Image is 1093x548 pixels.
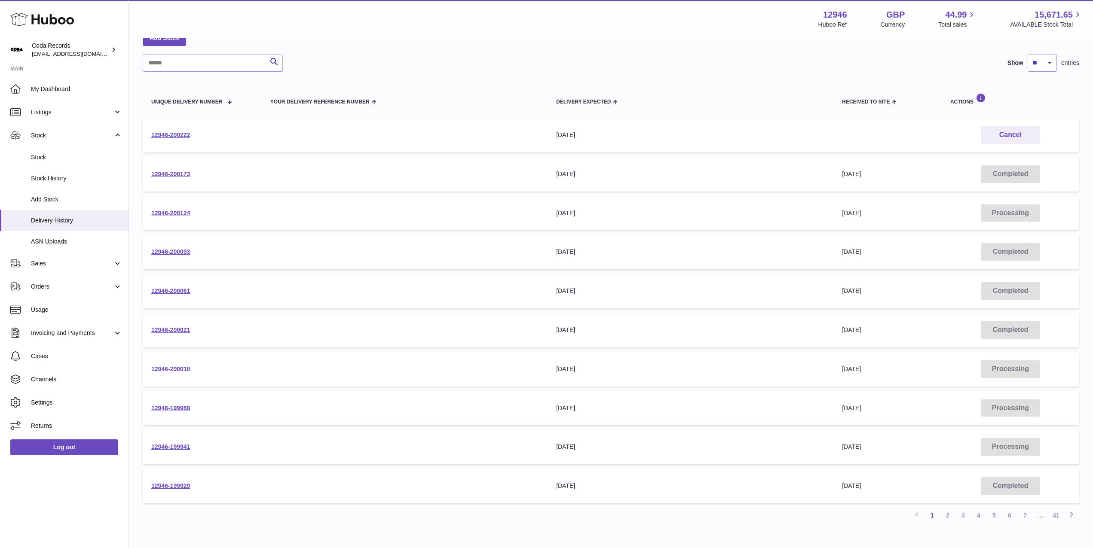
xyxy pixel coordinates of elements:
[842,405,861,411] span: [DATE]
[556,170,825,178] div: [DATE]
[31,283,113,291] span: Orders
[31,422,122,430] span: Returns
[31,108,113,116] span: Listings
[31,399,122,407] span: Settings
[940,508,955,523] a: 2
[1002,508,1017,523] a: 6
[151,443,190,450] a: 12946-199941
[556,443,825,451] div: [DATE]
[1061,59,1079,67] span: entries
[10,439,118,455] a: Log out
[1033,508,1048,523] span: ...
[971,508,986,523] a: 4
[1007,59,1023,67] label: Show
[556,209,825,217] div: [DATE]
[556,248,825,256] div: [DATE]
[556,404,825,412] div: [DATE]
[1048,508,1064,523] a: 41
[842,326,861,333] span: [DATE]
[842,365,861,372] span: [DATE]
[842,443,861,450] span: [DATE]
[556,365,825,373] div: [DATE]
[31,195,122,204] span: Add Stock
[31,329,113,337] span: Invoicing and Payments
[151,287,190,294] a: 12946-200061
[556,131,825,139] div: [DATE]
[143,30,186,46] a: Add Stock
[556,482,825,490] div: [DATE]
[945,9,967,21] span: 44.99
[925,508,940,523] a: 1
[151,405,190,411] a: 12946-199988
[31,352,122,360] span: Cases
[31,259,113,268] span: Sales
[1010,21,1083,29] span: AVAILABLE Stock Total
[151,99,222,105] span: Unique Delivery Number
[151,248,190,255] a: 12946-200093
[32,50,126,57] span: [EMAIL_ADDRESS][DOMAIN_NAME]
[556,287,825,295] div: [DATE]
[1010,9,1083,29] a: 15,671.65 AVAILABLE Stock Total
[31,306,122,314] span: Usage
[31,375,122,384] span: Channels
[981,126,1040,144] button: Cancel
[31,85,122,93] span: My Dashboard
[842,210,861,216] span: [DATE]
[151,210,190,216] a: 12946-200124
[938,21,977,29] span: Total sales
[886,9,905,21] strong: GBP
[950,93,1071,105] div: Actions
[151,326,190,333] a: 12946-200021
[31,174,122,183] span: Stock History
[986,508,1002,523] a: 5
[842,99,890,105] span: Received to Site
[32,42,109,58] div: Coda Records
[823,9,847,21] strong: 12946
[938,9,977,29] a: 44.99 Total sales
[842,170,861,177] span: [DATE]
[1035,9,1073,21] span: 15,671.65
[556,99,611,105] span: Delivery Expected
[842,287,861,294] span: [DATE]
[151,482,190,489] a: 12946-199929
[10,43,23,56] img: haz@pcatmedia.com
[151,131,190,138] a: 12946-200222
[31,216,122,225] span: Delivery History
[151,365,190,372] a: 12946-200010
[270,99,370,105] span: Your Delivery Reference Number
[31,131,113,140] span: Stock
[1017,508,1033,523] a: 7
[955,508,971,523] a: 3
[818,21,847,29] div: Huboo Ref
[31,153,122,161] span: Stock
[556,326,825,334] div: [DATE]
[881,21,905,29] div: Currency
[31,237,122,246] span: ASN Uploads
[842,248,861,255] span: [DATE]
[151,170,190,177] a: 12946-200173
[842,482,861,489] span: [DATE]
